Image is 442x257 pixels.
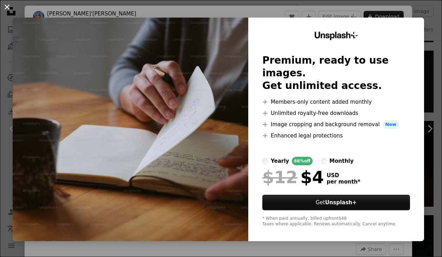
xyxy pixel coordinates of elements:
[262,195,410,210] button: GetUnsplash+
[262,109,410,117] li: Unlimited royalty-free downloads
[262,131,410,140] li: Enhanced legal protections
[321,158,327,164] input: monthly
[329,157,354,165] div: monthly
[262,168,324,186] div: $4
[262,168,297,186] span: $12
[327,172,360,179] span: USD
[271,157,289,165] div: yearly
[262,54,410,92] h2: Premium, ready to use images. Get unlimited access.
[327,179,360,185] span: per month *
[325,199,357,206] strong: Unsplash+
[262,216,410,227] div: * When paid annually, billed upfront $48 Taxes where applicable. Renews automatically. Cancel any...
[262,158,268,164] input: yearly66%off
[262,98,410,106] li: Members-only content added monthly
[383,120,399,129] span: New
[262,120,410,129] li: Image cropping and background removal
[292,157,313,165] div: 66% off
